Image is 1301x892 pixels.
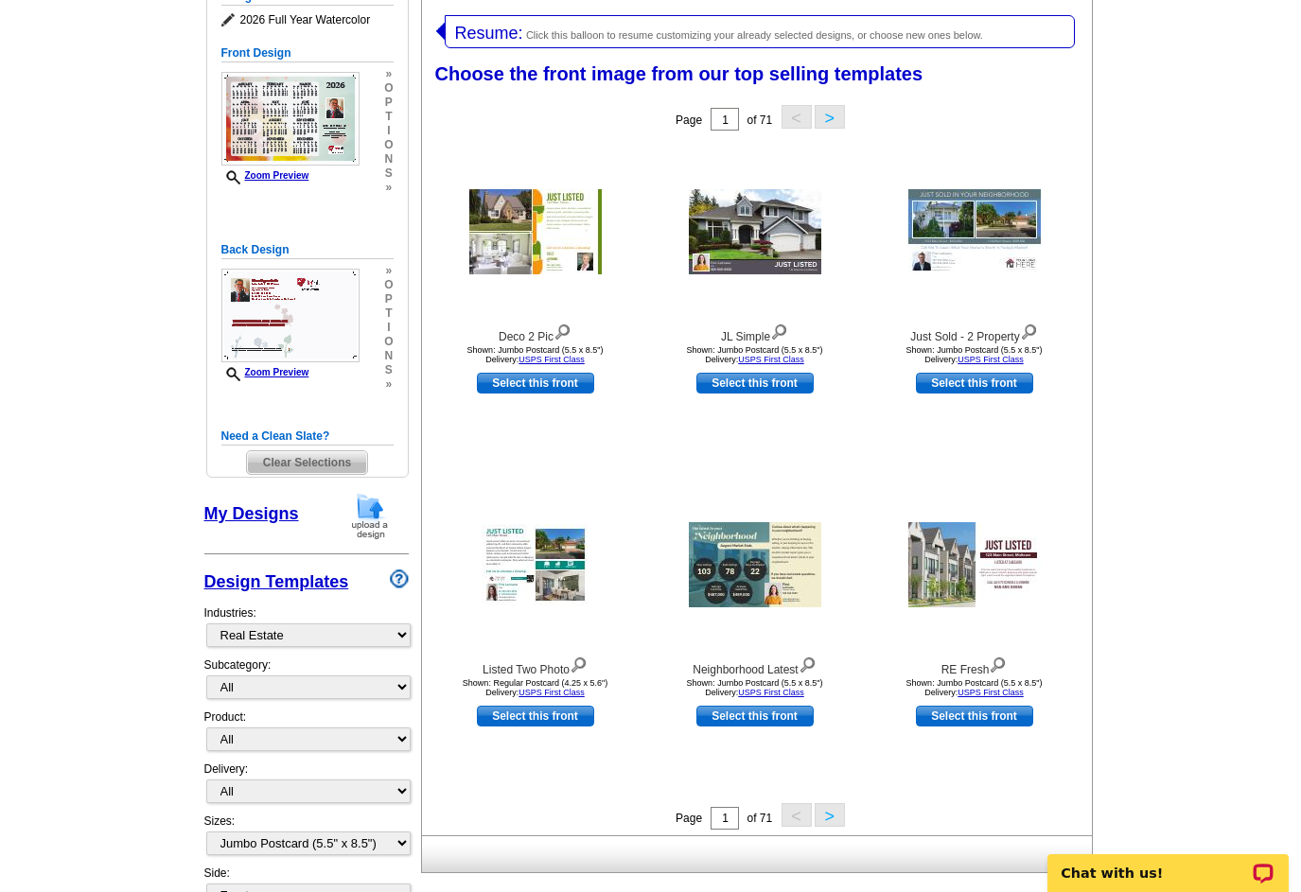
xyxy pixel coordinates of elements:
[747,114,772,127] span: of 71
[482,524,589,605] img: Listed Two Photo
[435,63,923,84] span: Choose the front image from our top selling templates
[384,124,393,138] span: i
[384,110,393,124] span: t
[431,678,640,697] div: Shown: Regular Postcard (4.25 x 5.6") Delivery:
[908,522,1041,607] img: RE Fresh
[221,170,309,181] a: Zoom Preview
[554,320,571,341] img: view design details
[782,105,812,129] button: <
[689,189,821,274] img: JL Simple
[384,363,393,377] span: s
[916,706,1033,726] a: use this design
[384,81,393,96] span: o
[651,345,859,364] div: Shown: Jumbo Postcard (5.5 x 8.5") Delivery:
[455,24,523,43] span: Resume:
[221,367,309,377] a: Zoom Preview
[384,335,393,349] span: o
[384,306,393,321] span: t
[431,653,640,678] div: Listed Two Photo
[384,321,393,335] span: i
[651,678,859,697] div: Shown: Jumbo Postcard (5.5 x 8.5") Delivery:
[390,569,409,588] img: design-wizard-help-icon.png
[384,292,393,306] span: p
[651,653,859,678] div: Neighborhood Latest
[221,269,360,362] img: backsmallthumbnail.jpg
[570,653,588,673] img: view design details
[870,653,1079,678] div: RE Fresh
[221,72,360,166] img: frontsmallthumbnail.jpg
[1020,320,1038,341] img: view design details
[676,114,702,127] span: Page
[870,678,1079,697] div: Shown: Jumbo Postcard (5.5 x 8.5") Delivery:
[221,10,394,29] span: 2026 Full Year Watercolor
[204,656,409,708] div: Subcategory:
[436,15,445,46] img: leftArrow.png
[477,373,594,394] a: use this design
[384,138,393,152] span: o
[916,373,1033,394] a: use this design
[204,595,409,656] div: Industries:
[738,688,804,697] a: USPS First Class
[384,181,393,195] span: »
[431,345,640,364] div: Shown: Jumbo Postcard (5.5 x 8.5") Delivery:
[204,761,409,813] div: Delivery:
[384,377,393,392] span: »
[526,29,983,41] span: Click this balloon to resume customizing your already selected designs, or choose new ones below.
[204,504,299,523] a: My Designs
[469,189,602,274] img: Deco 2 Pic
[747,812,772,825] span: of 71
[477,706,594,726] a: use this design
[204,708,409,761] div: Product:
[221,44,394,62] h5: Front Design
[989,653,1007,673] img: view design details
[815,105,845,129] button: >
[384,264,393,278] span: »
[958,355,1024,364] a: USPS First Class
[204,572,349,591] a: Design Templates
[519,688,585,697] a: USPS First Class
[1035,832,1301,892] iframe: LiveChat chat widget
[651,320,859,345] div: JL Simple
[870,320,1079,345] div: Just Sold - 2 Property
[738,355,804,364] a: USPS First Class
[770,320,788,341] img: view design details
[204,813,409,865] div: Sizes:
[384,152,393,166] span: n
[908,189,1041,274] img: Just Sold - 2 Property
[247,451,367,474] span: Clear Selections
[431,320,640,345] div: Deco 2 Pic
[782,803,812,827] button: <
[384,278,393,292] span: o
[689,522,821,607] img: Neighborhood Latest
[696,706,814,726] a: use this design
[384,67,393,81] span: »
[221,241,394,259] h5: Back Design
[799,653,817,673] img: view design details
[815,803,845,827] button: >
[384,96,393,110] span: p
[696,373,814,394] a: use this design
[384,166,393,181] span: s
[958,688,1024,697] a: USPS First Class
[676,812,702,825] span: Page
[519,355,585,364] a: USPS First Class
[384,349,393,363] span: n
[221,428,394,446] h5: Need a Clean Slate?
[870,345,1079,364] div: Shown: Jumbo Postcard (5.5 x 8.5") Delivery:
[345,492,395,540] img: upload-design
